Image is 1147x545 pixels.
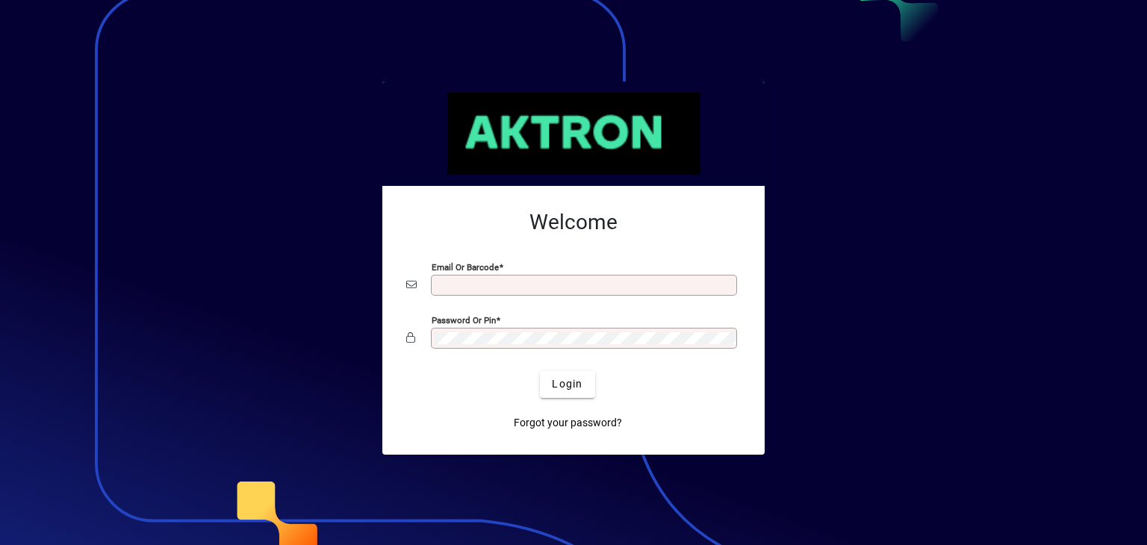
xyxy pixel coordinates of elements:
[406,210,741,235] h2: Welcome
[540,371,594,398] button: Login
[514,415,622,431] span: Forgot your password?
[432,261,499,272] mat-label: Email or Barcode
[508,410,628,437] a: Forgot your password?
[432,314,496,325] mat-label: Password or Pin
[552,376,582,392] span: Login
